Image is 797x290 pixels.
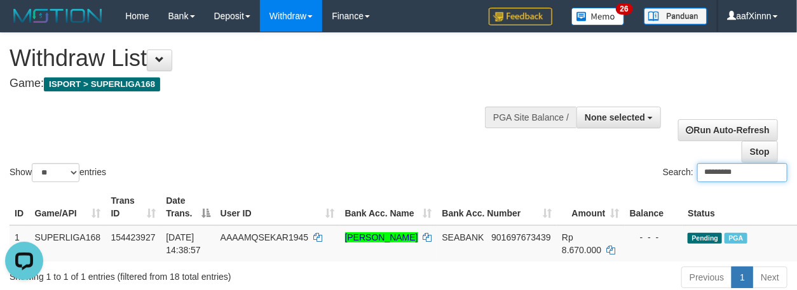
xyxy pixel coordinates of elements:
[585,112,645,122] span: None selected
[616,3,633,15] span: 26
[644,8,707,25] img: panduan.png
[10,163,106,182] label: Show entries
[485,107,576,128] div: PGA Site Balance /
[688,233,722,244] span: Pending
[10,46,519,71] h1: Withdraw List
[442,232,484,242] span: SEABANK
[681,267,732,288] a: Previous
[678,119,778,141] a: Run Auto-Refresh
[630,231,678,244] div: - - -
[562,232,601,255] span: Rp 8.670.000
[10,6,106,25] img: MOTION_logo.png
[10,189,30,225] th: ID
[557,189,624,225] th: Amount: activate to sort column ascending
[725,233,747,244] span: Marked by aafsengchandara
[166,232,201,255] span: [DATE] 14:38:57
[30,225,106,261] td: SUPERLIGA168
[697,163,787,182] input: Search:
[437,189,557,225] th: Bank Acc. Number: activate to sort column ascending
[663,163,787,182] label: Search:
[32,163,79,182] select: Showentries
[44,77,160,91] span: ISPORT > SUPERLIGA168
[10,225,30,261] td: 1
[732,267,753,288] a: 1
[161,189,215,225] th: Date Trans.: activate to sort column descending
[10,265,323,283] div: Showing 1 to 1 of 1 entries (filtered from 18 total entries)
[221,232,309,242] span: AAAAMQSEKAR1945
[111,232,155,242] span: 154423927
[345,232,418,242] a: [PERSON_NAME]
[10,77,519,90] h4: Game:
[30,189,106,225] th: Game/API: activate to sort column ascending
[571,8,625,25] img: Button%20Memo.svg
[215,189,340,225] th: User ID: activate to sort column ascending
[625,189,683,225] th: Balance
[753,267,787,288] a: Next
[5,5,43,43] button: Open LiveChat chat widget
[742,141,778,162] a: Stop
[340,189,437,225] th: Bank Acc. Name: activate to sort column ascending
[491,232,550,242] span: Copy 901697673439 to clipboard
[489,8,552,25] img: Feedback.jpg
[576,107,661,128] button: None selected
[106,189,161,225] th: Trans ID: activate to sort column ascending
